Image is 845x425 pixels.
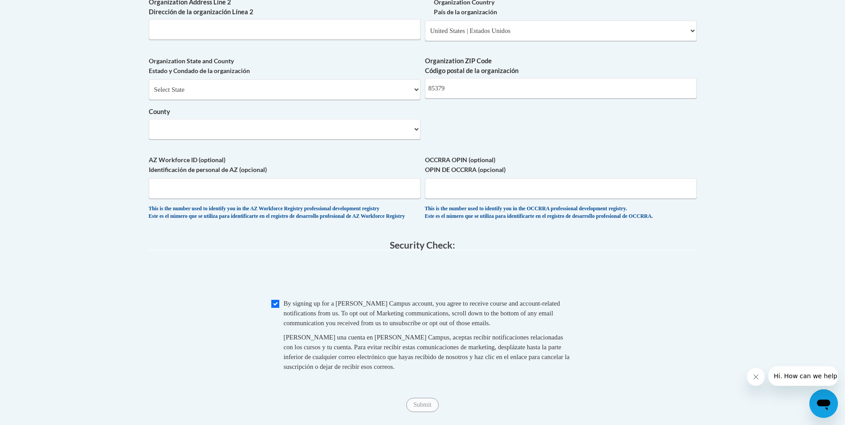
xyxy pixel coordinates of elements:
[149,107,420,117] label: County
[425,205,697,220] div: This is the number used to identify you in the OCCRRA professional development registry. Este es ...
[284,300,560,327] span: By signing up for a [PERSON_NAME] Campus account, you agree to receive course and account-related...
[284,334,570,370] span: [PERSON_NAME] una cuenta en [PERSON_NAME] Campus, aceptas recibir notificaciones relacionadas con...
[425,78,697,98] input: Metadata input
[425,56,697,76] label: Organization ZIP Code Código postal de la organización
[149,155,420,175] label: AZ Workforce ID (optional) Identificación de personal de AZ (opcional)
[149,19,420,40] input: Metadata input
[425,155,697,175] label: OCCRRA OPIN (optional) OPIN DE OCCRRA (opcional)
[747,368,765,386] iframe: Close message
[390,239,455,250] span: Security Check:
[768,366,838,386] iframe: Message from company
[149,56,420,76] label: Organization State and County Estado y Condado de la organización
[809,389,838,418] iframe: Button to launch messaging window
[355,259,490,294] iframe: reCAPTCHA
[406,398,438,412] input: Submit
[149,205,420,220] div: This is the number used to identify you in the AZ Workforce Registry professional development reg...
[5,6,72,13] span: Hi. How can we help?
